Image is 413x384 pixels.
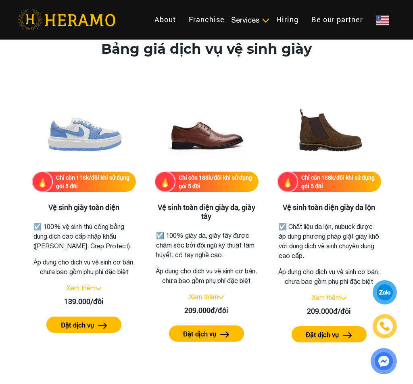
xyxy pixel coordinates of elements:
[67,284,96,292] a: Xem thêm
[32,296,136,307] div: 139.000/đôi
[277,326,381,342] a: Đặt dịch vụ arrow
[220,332,229,338] img: arrow
[169,325,244,342] button: Đặt dịch vụ
[101,41,312,57] h2: Bảng giá dịch vụ vệ sinh giày
[154,171,175,192] img: fire.png
[277,203,381,212] h3: Vệ sinh toàn diện giày da lộn
[305,11,369,28] a: Be our partner
[292,326,367,342] button: Đặt dịch vụ
[306,330,339,340] label: Đặt dịch vụ
[154,325,259,342] a: Đặt dịch vụ arrow
[154,305,259,316] div: 209.000đ/đôi
[148,11,182,28] a: About
[379,321,391,332] img: phone-icon
[46,317,121,333] button: Đặt dịch vụ
[374,315,396,338] a: phone-icon
[56,173,134,190] div: Chỉ còn 118k/đôi khi sử dụng gói 5 đôi
[270,11,305,28] a: Hiring
[183,329,216,339] label: Đặt dịch vụ
[32,317,136,333] a: Đặt dịch vụ arrow
[96,287,101,290] img: arrow_down.svg
[218,296,224,299] img: arrow_down.svg
[32,203,136,212] h3: Vệ sinh giày toàn diện
[18,9,115,30] img: heramo-logo.png
[312,294,341,301] a: Xem thêm
[61,320,94,330] label: Đặt dịch vụ
[301,173,380,190] div: Chỉ còn 188k/đôi khi sử dụng gói 5 đôi
[231,15,270,25] div: Services
[33,222,134,251] p: ☑️ 100% vệ sinh thủ công bằng dung dịch cao cấp nhập khẩu ([PERSON_NAME], Crep Protect).
[376,15,389,25] img: Flag_of_US.png
[154,203,259,220] h3: Vệ sinh toàn diện giày da, giày tây
[277,306,381,317] div: 209.000đ/đôi
[189,293,218,300] a: Xem thêm
[289,91,369,172] img: Vệ sinh toàn diện giày da lộn
[154,266,259,285] p: Áp dụng cho dịch vụ vệ sinh cơ bản, chưa bao gồm phụ phí đặc biệt
[32,171,53,192] img: fire.png
[98,323,107,329] img: arrow
[261,17,270,25] img: subToggleIcon
[166,91,247,172] img: Vệ sinh toàn diện giày da, giày tây
[179,173,257,190] div: Chỉ còn 188k/đôi khi sử dụng gói 5 đôi
[341,297,346,300] img: arrow_down.svg
[343,332,352,338] img: arrow
[32,257,136,277] p: Áp dụng cho dịch vụ vệ sinh cơ bản, chưa bao gồm phụ phí đặc biệt
[279,222,380,260] p: ☑️ Chất liệu da lộn, nubuck được áp dụng phương pháp giặt giày khô với dung dịch vệ sinh chuyên d...
[277,267,381,286] p: Áp dụng cho dịch vụ vệ sinh cơ bản, chưa bao gồm phụ phí đặc biệt
[44,91,124,172] img: Vệ sinh giày toàn diện
[277,171,298,192] img: fire.png
[156,231,257,260] p: ☑️ 100% giày da, giày tây được chăm sóc bởi đội ngũ kỹ thuật tâm huyết, có tay nghề cao.
[182,11,231,28] a: Franchise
